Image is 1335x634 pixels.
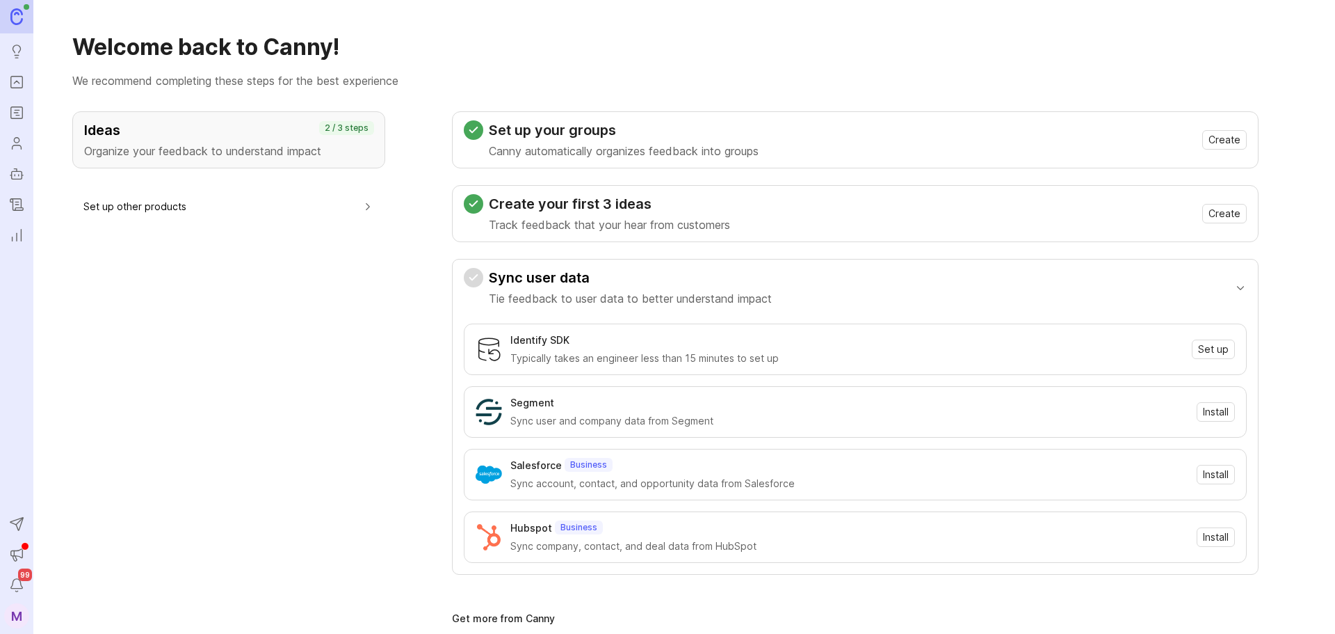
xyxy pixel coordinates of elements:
span: Set up [1198,342,1229,356]
img: Identify SDK [476,336,502,363]
img: Hubspot [476,524,502,550]
button: Install [1197,402,1235,422]
img: Canny Home [10,8,23,24]
p: We recommend completing these steps for the best experience [72,72,1296,89]
button: Notifications [4,573,29,598]
a: Autopilot [4,161,29,187]
span: Create [1208,207,1240,221]
p: Business [560,522,597,533]
button: Create [1202,204,1247,223]
span: Create [1208,133,1240,147]
div: Sync user dataTie feedback to user data to better understand impact [464,315,1247,574]
img: Salesforce [476,461,502,488]
button: M [4,603,29,628]
span: Install [1203,405,1229,419]
div: Sync company, contact, and deal data from HubSpot [510,539,1188,554]
p: Track feedback that your hear from customers [489,216,730,233]
div: Segment [510,395,554,411]
div: Typically takes an engineer less than 15 minutes to set up [510,351,1183,366]
button: Install [1197,528,1235,547]
span: Install [1203,530,1229,544]
button: Send to Autopilot [4,512,29,537]
a: Reporting [4,223,29,248]
h1: Welcome back to Canny! [72,33,1296,61]
div: Sync account, contact, and opportunity data from Salesforce [510,476,1188,491]
div: Identify SDK [510,333,569,348]
button: Install [1197,465,1235,484]
span: Install [1203,468,1229,482]
h3: Ideas [84,120,373,140]
button: Sync user dataTie feedback to user data to better understand impact [464,260,1247,315]
p: Business [570,459,607,470]
span: 99 [18,569,32,581]
h3: Set up your groups [489,120,759,140]
img: Segment [476,399,502,425]
h3: Create your first 3 ideas [489,194,730,214]
div: Sync user and company data from Segment [510,413,1188,429]
p: Tie feedback to user data to better understand impact [489,290,772,307]
a: Changelog [4,192,29,217]
a: Roadmaps [4,100,29,125]
div: Salesforce [510,458,562,473]
button: Set up other products [83,191,374,222]
button: Set up [1192,340,1235,359]
h3: Sync user data [489,268,772,287]
button: IdeasOrganize your feedback to understand impact2 / 3 steps [72,111,385,168]
a: Portal [4,70,29,95]
a: Users [4,131,29,156]
p: 2 / 3 steps [325,122,369,134]
div: Hubspot [510,521,552,536]
button: Create [1202,130,1247,150]
div: Get more from Canny [452,614,1259,624]
button: Announcements [4,542,29,567]
a: Ideas [4,39,29,64]
p: Canny automatically organizes feedback into groups [489,143,759,159]
p: Organize your feedback to understand impact [84,143,373,159]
